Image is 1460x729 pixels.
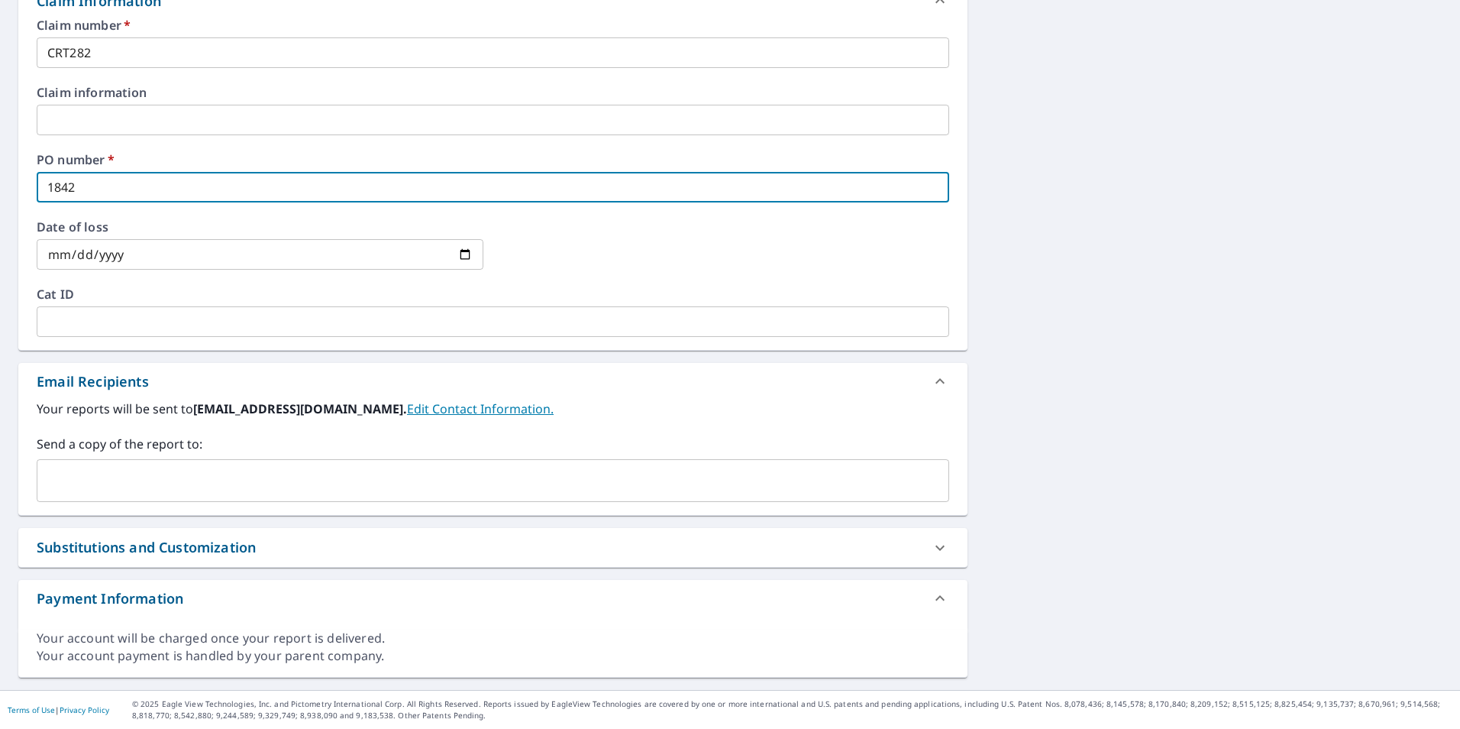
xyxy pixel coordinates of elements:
div: Your account will be charged once your report is delivered. [37,630,949,647]
p: © 2025 Eagle View Technologies, Inc. and Pictometry International Corp. All Rights Reserved. Repo... [132,698,1452,721]
div: Payment Information [37,588,183,609]
div: Your account payment is handled by your parent company. [37,647,949,665]
label: Claim number [37,19,949,31]
div: Substitutions and Customization [37,537,256,558]
label: Send a copy of the report to: [37,435,949,453]
a: Privacy Policy [60,705,109,715]
label: Your reports will be sent to [37,400,949,418]
div: Email Recipients [37,371,149,392]
div: Email Recipients [18,363,967,400]
p: | [8,705,109,714]
label: PO number [37,154,949,166]
a: Terms of Use [8,705,55,715]
label: Claim information [37,86,949,99]
b: [EMAIL_ADDRESS][DOMAIN_NAME]. [193,400,407,417]
a: EditContactInfo [407,400,554,417]
label: Cat ID [37,288,949,300]
div: Substitutions and Customization [18,528,967,567]
div: Payment Information [18,580,967,617]
label: Date of loss [37,221,483,233]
